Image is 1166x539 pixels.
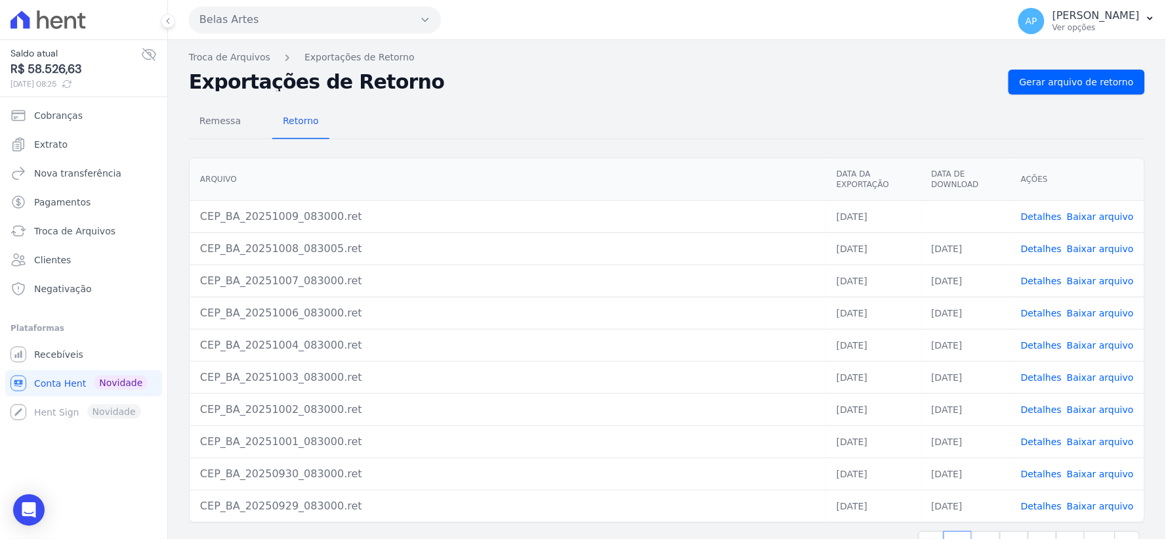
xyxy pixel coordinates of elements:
[5,218,162,244] a: Troca de Arquivos
[10,60,141,78] span: R$ 58.526,63
[1021,244,1062,254] a: Detalhes
[189,51,1145,64] nav: Breadcrumb
[921,265,1011,297] td: [DATE]
[826,361,921,393] td: [DATE]
[1067,211,1134,222] a: Baixar arquivo
[1009,70,1145,95] a: Gerar arquivo de retorno
[1067,469,1134,479] a: Baixar arquivo
[34,109,83,122] span: Cobranças
[200,337,816,353] div: CEP_BA_20251004_083000.ret
[826,458,921,490] td: [DATE]
[1021,308,1062,318] a: Detalhes
[826,329,921,361] td: [DATE]
[10,47,141,60] span: Saldo atual
[34,377,86,390] span: Conta Hent
[921,490,1011,522] td: [DATE]
[13,494,45,526] div: Open Intercom Messenger
[1052,9,1140,22] p: [PERSON_NAME]
[1026,16,1037,26] span: AP
[10,78,141,90] span: [DATE] 08:25
[200,434,816,450] div: CEP_BA_20251001_083000.ret
[5,370,162,397] a: Conta Hent Novidade
[826,158,921,201] th: Data da Exportação
[826,490,921,522] td: [DATE]
[1021,404,1062,415] a: Detalhes
[189,7,441,33] button: Belas Artes
[200,466,816,482] div: CEP_BA_20250930_083000.ret
[34,167,121,180] span: Nova transferência
[200,305,816,321] div: CEP_BA_20251006_083000.ret
[1067,340,1134,351] a: Baixar arquivo
[5,247,162,273] a: Clientes
[189,105,251,139] a: Remessa
[1021,211,1062,222] a: Detalhes
[1021,469,1062,479] a: Detalhes
[200,370,816,385] div: CEP_BA_20251003_083000.ret
[1021,437,1062,447] a: Detalhes
[1067,372,1134,383] a: Baixar arquivo
[200,402,816,418] div: CEP_BA_20251002_083000.ret
[1021,501,1062,511] a: Detalhes
[10,320,157,336] div: Plataformas
[1067,244,1134,254] a: Baixar arquivo
[34,196,91,209] span: Pagamentos
[192,108,249,134] span: Remessa
[826,393,921,425] td: [DATE]
[921,297,1011,329] td: [DATE]
[5,341,162,368] a: Recebíveis
[200,209,816,225] div: CEP_BA_20251009_083000.ret
[5,276,162,302] a: Negativação
[34,138,68,151] span: Extrato
[826,297,921,329] td: [DATE]
[1067,404,1134,415] a: Baixar arquivo
[1008,3,1166,39] button: AP [PERSON_NAME] Ver opções
[921,158,1011,201] th: Data de Download
[1010,158,1144,201] th: Ações
[1067,276,1134,286] a: Baixar arquivo
[200,241,816,257] div: CEP_BA_20251008_083005.ret
[826,232,921,265] td: [DATE]
[34,225,115,238] span: Troca de Arquivos
[34,282,92,295] span: Negativação
[1021,276,1062,286] a: Detalhes
[275,108,327,134] span: Retorno
[5,131,162,158] a: Extrato
[826,265,921,297] td: [DATE]
[1021,372,1062,383] a: Detalhes
[1067,501,1134,511] a: Baixar arquivo
[921,361,1011,393] td: [DATE]
[5,189,162,215] a: Pagamentos
[826,425,921,458] td: [DATE]
[304,51,415,64] a: Exportações de Retorno
[921,329,1011,361] td: [DATE]
[190,158,826,201] th: Arquivo
[189,73,998,91] h2: Exportações de Retorno
[5,160,162,186] a: Nova transferência
[921,425,1011,458] td: [DATE]
[1052,22,1140,33] p: Ver opções
[1067,437,1134,447] a: Baixar arquivo
[921,458,1011,490] td: [DATE]
[94,376,148,390] span: Novidade
[200,273,816,289] div: CEP_BA_20251007_083000.ret
[1067,308,1134,318] a: Baixar arquivo
[1020,75,1134,89] span: Gerar arquivo de retorno
[272,105,329,139] a: Retorno
[10,102,157,425] nav: Sidebar
[826,200,921,232] td: [DATE]
[921,393,1011,425] td: [DATE]
[34,253,71,267] span: Clientes
[5,102,162,129] a: Cobranças
[189,51,270,64] a: Troca de Arquivos
[200,498,816,514] div: CEP_BA_20250929_083000.ret
[34,348,83,361] span: Recebíveis
[1021,340,1062,351] a: Detalhes
[921,232,1011,265] td: [DATE]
